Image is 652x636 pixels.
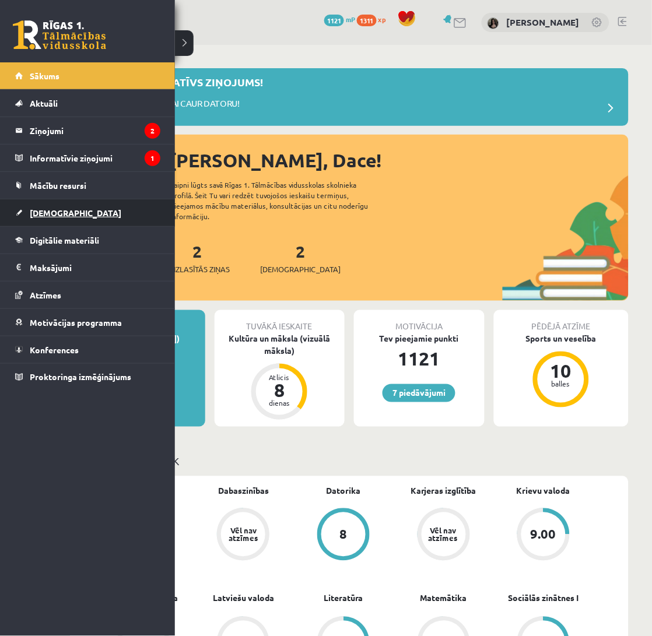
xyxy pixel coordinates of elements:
div: Tuvākā ieskaite [215,310,345,332]
span: 1121 [324,15,344,26]
span: Sākums [30,71,59,81]
div: Tev pieejamie punkti [354,332,485,345]
legend: Ziņojumi [30,117,160,144]
a: [PERSON_NAME] [507,16,580,28]
a: Kultūra un māksla (vizuālā māksla) Atlicis 8 dienas [215,332,345,421]
span: Digitālie materiāli [30,235,99,245]
span: Aktuāli [30,98,58,108]
div: 9.00 [531,528,556,541]
span: Mācību resursi [30,180,86,191]
a: Datorika [326,485,360,497]
a: Rīgas 1. Tālmācības vidusskola [13,20,106,50]
legend: Maksājumi [30,254,160,281]
span: Motivācijas programma [30,317,122,328]
a: Sports un veselība 10 balles [494,332,629,409]
a: 2Neizlasītās ziņas [164,241,230,275]
div: Laipni lūgts savā Rīgas 1. Tālmācības vidusskolas skolnieka profilā. Šeit Tu vari redzēt tuvojošo... [170,180,388,222]
div: 8 [262,381,297,400]
a: 7 piedāvājumi [383,384,455,402]
div: 8 [339,528,347,541]
a: Konferences [15,336,160,363]
legend: Informatīvie ziņojumi [30,145,160,171]
i: 2 [145,123,160,139]
span: [DEMOGRAPHIC_DATA] [260,263,341,275]
div: 10 [544,362,579,381]
div: 1121 [354,345,485,373]
img: Dace Pimčonoka [488,17,499,29]
a: 2[DEMOGRAPHIC_DATA] [260,241,341,275]
span: Konferences [30,345,79,355]
a: Sociālās zinātnes I [509,592,579,605]
span: [DEMOGRAPHIC_DATA] [30,208,121,218]
span: Atzīmes [30,290,61,300]
a: Sākums [15,62,160,89]
a: Aktuāli [15,90,160,117]
div: Vēl nav atzīmes [227,527,260,542]
span: mP [346,15,355,24]
a: Motivācijas programma [15,309,160,336]
a: Atzīmes [15,282,160,308]
a: Karjeras izglītība [411,485,476,497]
a: Matemātika [420,592,467,605]
a: Dabaszinības [218,485,269,497]
a: Literatūra [324,592,363,605]
a: 1311 xp [357,15,392,24]
a: Ziņojumi2 [15,117,160,144]
a: Krievu valoda [517,485,570,497]
a: [DEMOGRAPHIC_DATA] [15,199,160,226]
a: Maksājumi [15,254,160,281]
a: 9.00 [493,508,594,563]
p: Mācību plāns 11.b3 JK [75,454,624,469]
div: Pēdējā atzīme [494,310,629,332]
div: Motivācija [354,310,485,332]
span: Neizlasītās ziņas [164,263,230,275]
a: Vēl nav atzīmes [194,508,294,563]
a: Jauns informatīvs ziņojums! Ieskaites drīkst pildīt TIKAI CAUR DATORU! [76,74,623,120]
span: 1311 [357,15,377,26]
span: Proktoringa izmēģinājums [30,372,131,382]
a: Latviešu valoda [213,592,274,605]
span: xp [378,15,386,24]
a: 8 [293,508,394,563]
div: Atlicis [262,374,297,381]
div: Kultūra un māksla (vizuālā māksla) [215,332,345,357]
div: dienas [262,400,297,407]
a: Proktoringa izmēģinājums [15,364,160,391]
p: Jauns informatīvs ziņojums! [93,74,263,90]
div: balles [544,381,579,388]
div: Vēl nav atzīmes [427,527,460,542]
a: Vēl nav atzīmes [394,508,494,563]
div: [PERSON_NAME], Dace! [169,146,629,174]
div: Sports un veselība [494,332,629,345]
i: 1 [145,150,160,166]
a: Informatīvie ziņojumi1 [15,145,160,171]
a: 1121 mP [324,15,355,24]
a: Mācību resursi [15,172,160,199]
a: Digitālie materiāli [15,227,160,254]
